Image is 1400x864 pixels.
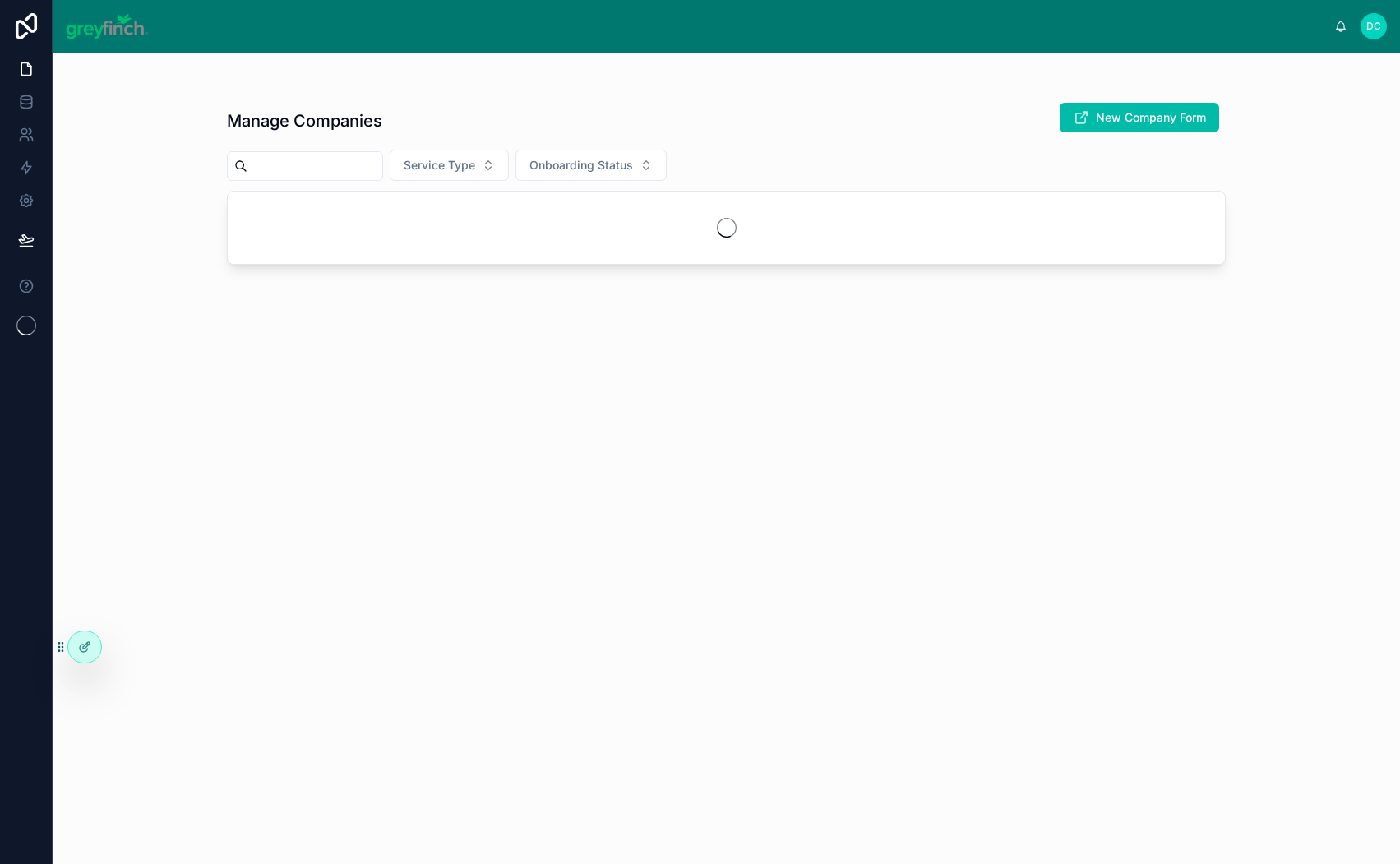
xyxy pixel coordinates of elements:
[404,157,475,173] span: Service Type
[66,13,149,39] img: App logo
[227,109,382,132] h1: Manage Companies
[515,150,667,181] button: Select Button
[529,157,633,173] span: Onboarding Status
[1366,20,1381,33] span: DC
[162,4,1335,11] div: scrollable content
[390,150,509,181] button: Select Button
[1096,109,1206,126] span: New Company Form
[1060,103,1219,132] button: New Company Form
